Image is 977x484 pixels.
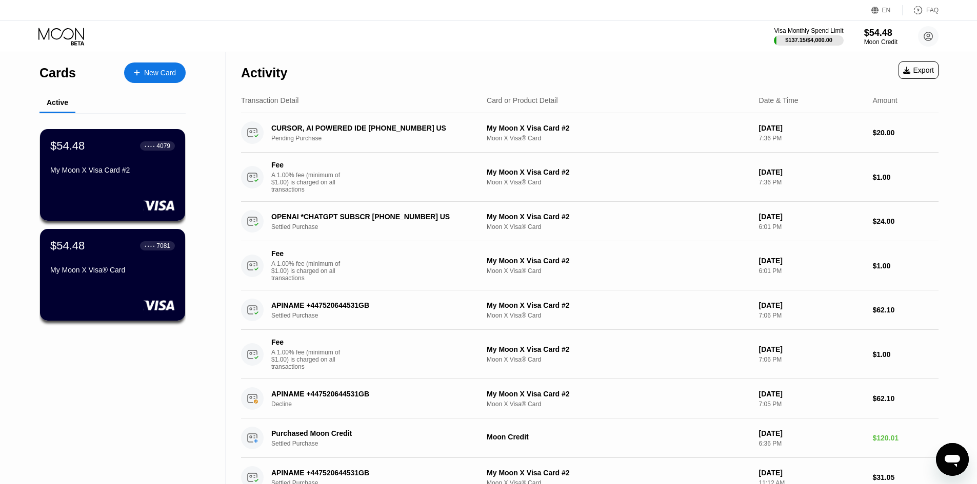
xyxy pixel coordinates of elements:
[759,135,865,142] div: 7:36 PM
[759,390,865,398] div: [DATE]
[271,349,348,370] div: A 1.00% fee (minimum of $1.00) is charged on all transactions
[271,301,470,309] div: APINAME +447520644531GB
[47,98,68,107] div: Active
[39,66,76,80] div: Cards
[241,66,287,80] div: Activity
[50,166,175,174] div: My Moon X Visa Card #2
[271,390,470,398] div: APINAME +447520644531GB
[487,469,751,477] div: My Moon X Visa Card #2
[156,242,170,249] div: 7081
[487,124,751,132] div: My Moon X Visa Card #2
[40,229,185,321] div: $54.48● ● ● ●7081My Moon X Visa® Card
[759,223,865,230] div: 6:01 PM
[487,390,751,398] div: My Moon X Visa Card #2
[271,135,485,142] div: Pending Purchase
[271,440,485,447] div: Settled Purchase
[271,124,470,132] div: CURSOR, AI POWERED IDE [PHONE_NUMBER] US
[759,345,865,353] div: [DATE]
[241,241,939,290] div: FeeA 1.00% fee (minimum of $1.00) is charged on all transactionsMy Moon X Visa Card #2Moon X Visa...
[871,5,903,15] div: EN
[271,338,343,346] div: Fee
[50,239,85,252] div: $54.48
[271,401,485,408] div: Decline
[50,139,85,153] div: $54.48
[759,440,865,447] div: 6:36 PM
[882,7,891,14] div: EN
[271,249,343,258] div: Fee
[487,168,751,176] div: My Moon X Visa Card #2
[271,429,470,437] div: Purchased Moon Credit
[271,161,343,169] div: Fee
[487,213,751,221] div: My Moon X Visa Card #2
[145,144,155,148] div: ● ● ● ●
[899,61,939,79] div: Export
[774,27,843,34] div: Visa Monthly Spend Limit
[759,312,865,319] div: 7:06 PM
[241,113,939,153] div: CURSOR, AI POWERED IDE [PHONE_NUMBER] USPending PurchaseMy Moon X Visa Card #2Moon X Visa® Card[D...
[241,202,939,241] div: OPENAI *CHATGPT SUBSCR [PHONE_NUMBER] USSettled PurchaseMy Moon X Visa Card #2Moon X Visa® Card[D...
[487,312,751,319] div: Moon X Visa® Card
[864,38,898,46] div: Moon Credit
[872,306,939,314] div: $62.10
[926,7,939,14] div: FAQ
[487,433,751,441] div: Moon Credit
[487,267,751,275] div: Moon X Visa® Card
[872,217,939,225] div: $24.00
[785,37,832,43] div: $137.15 / $4,000.00
[872,434,939,442] div: $120.01
[144,69,176,77] div: New Card
[903,5,939,15] div: FAQ
[872,96,897,104] div: Amount
[241,379,939,418] div: APINAME +447520644531GBDeclineMy Moon X Visa Card #2Moon X Visa® Card[DATE]7:05 PM$62.10
[759,168,865,176] div: [DATE]
[40,129,185,221] div: $54.48● ● ● ●4079My Moon X Visa Card #2
[936,443,969,476] iframe: Button to launch messaging window
[271,172,348,193] div: A 1.00% fee (minimum of $1.00) is charged on all transactions
[903,66,934,74] div: Export
[759,96,799,104] div: Date & Time
[759,179,865,186] div: 7:36 PM
[487,135,751,142] div: Moon X Visa® Card
[759,213,865,221] div: [DATE]
[759,469,865,477] div: [DATE]
[759,301,865,309] div: [DATE]
[872,262,939,270] div: $1.00
[872,173,939,181] div: $1.00
[774,27,843,46] div: Visa Monthly Spend Limit$137.15/$4,000.00
[124,62,186,83] div: New Card
[864,28,898,46] div: $54.48Moon Credit
[271,260,348,282] div: A 1.00% fee (minimum of $1.00) is charged on all transactions
[241,153,939,202] div: FeeA 1.00% fee (minimum of $1.00) is charged on all transactionsMy Moon X Visa Card #2Moon X Visa...
[759,124,865,132] div: [DATE]
[271,213,470,221] div: OPENAI *CHATGPT SUBSCR [PHONE_NUMBER] US
[487,301,751,309] div: My Moon X Visa Card #2
[759,429,865,437] div: [DATE]
[759,267,865,275] div: 6:01 PM
[487,345,751,353] div: My Moon X Visa Card #2
[872,350,939,359] div: $1.00
[271,223,485,230] div: Settled Purchase
[156,142,170,150] div: 4079
[271,469,470,477] div: APINAME +447520644531GB
[487,223,751,230] div: Moon X Visa® Card
[872,394,939,403] div: $62.10
[487,96,558,104] div: Card or Product Detail
[50,266,175,274] div: My Moon X Visa® Card
[241,418,939,458] div: Purchased Moon CreditSettled PurchaseMoon Credit[DATE]6:36 PM$120.01
[241,330,939,379] div: FeeA 1.00% fee (minimum of $1.00) is charged on all transactionsMy Moon X Visa Card #2Moon X Visa...
[759,356,865,363] div: 7:06 PM
[145,244,155,247] div: ● ● ● ●
[864,28,898,38] div: $54.48
[487,356,751,363] div: Moon X Visa® Card
[241,96,298,104] div: Transaction Detail
[487,257,751,265] div: My Moon X Visa Card #2
[487,401,751,408] div: Moon X Visa® Card
[487,179,751,186] div: Moon X Visa® Card
[271,312,485,319] div: Settled Purchase
[872,473,939,481] div: $31.05
[759,257,865,265] div: [DATE]
[872,129,939,137] div: $20.00
[759,401,865,408] div: 7:05 PM
[241,290,939,330] div: APINAME +447520644531GBSettled PurchaseMy Moon X Visa Card #2Moon X Visa® Card[DATE]7:06 PM$62.10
